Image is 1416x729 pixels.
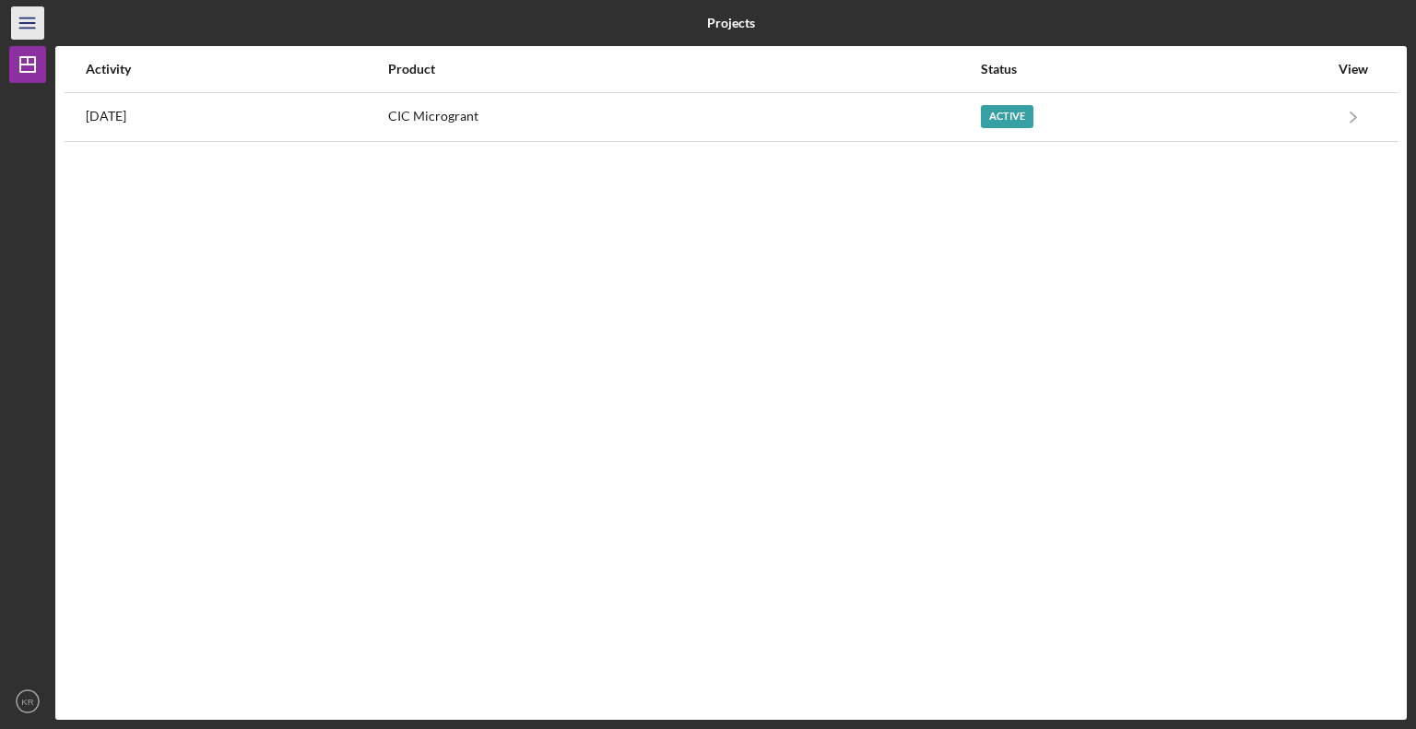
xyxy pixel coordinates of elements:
div: View [1330,62,1376,76]
time: 2025-08-21 13:53 [86,109,126,123]
button: KR [9,683,46,720]
div: Active [981,105,1033,128]
div: Status [981,62,1328,76]
div: Product [388,62,979,76]
text: KR [21,697,33,707]
b: Projects [707,16,755,30]
div: Activity [86,62,386,76]
div: CIC Microgrant [388,94,979,140]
